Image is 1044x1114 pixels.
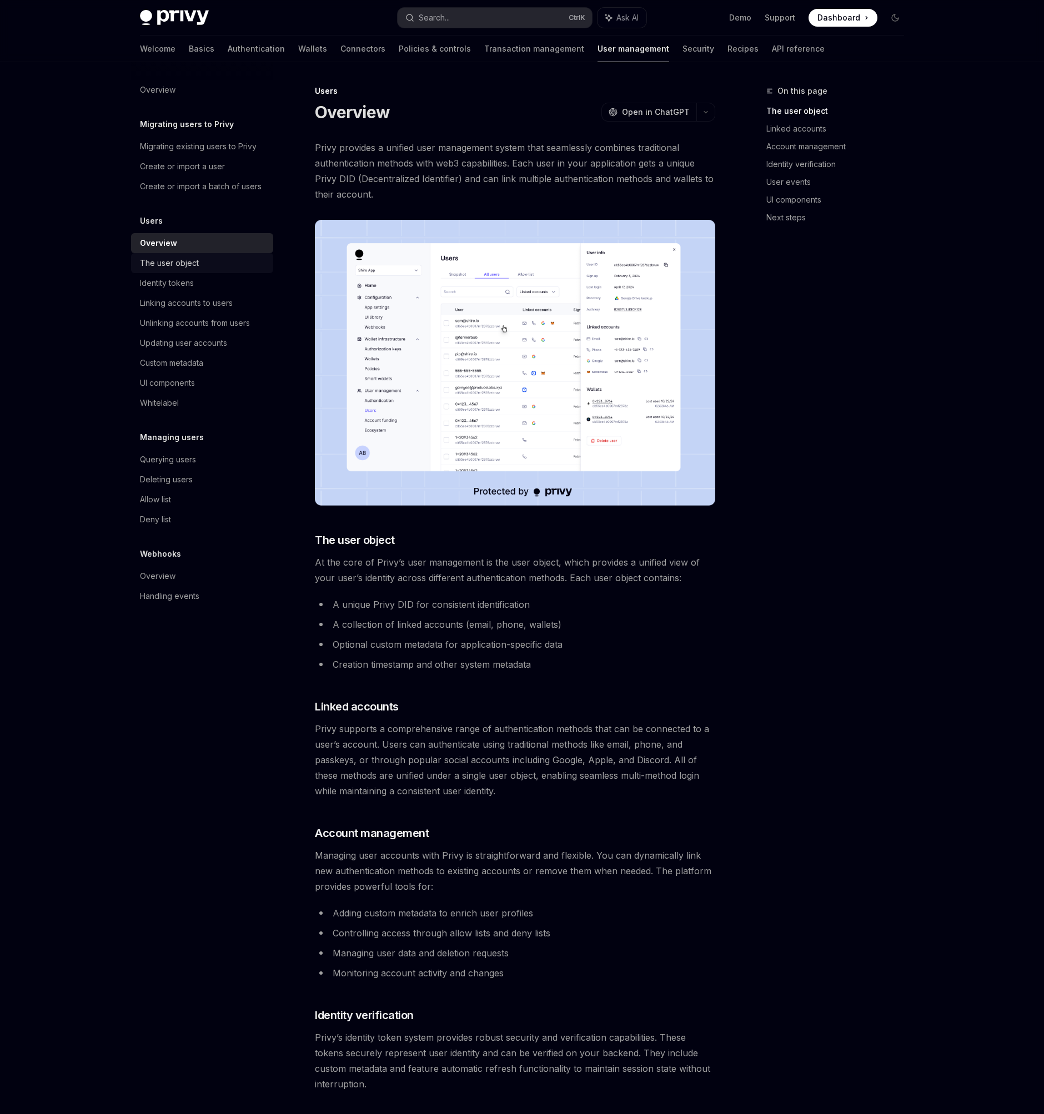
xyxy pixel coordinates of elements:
[315,220,715,506] img: images/Users2.png
[140,118,234,131] h5: Migrating users to Privy
[682,36,714,62] a: Security
[315,617,715,632] li: A collection of linked accounts (email, phone, wallets)
[398,8,592,28] button: Search...CtrlK
[315,905,715,921] li: Adding custom metadata to enrich user profiles
[616,12,639,23] span: Ask AI
[772,36,825,62] a: API reference
[140,83,175,97] div: Overview
[140,160,225,173] div: Create or import a user
[817,12,860,23] span: Dashboard
[727,36,759,62] a: Recipes
[315,532,395,548] span: The user object
[131,253,273,273] a: The user object
[140,376,195,390] div: UI components
[131,490,273,510] a: Allow list
[131,566,273,586] a: Overview
[131,137,273,157] a: Migrating existing users to Privy
[315,825,429,841] span: Account management
[598,36,669,62] a: User management
[315,102,390,122] h1: Overview
[140,473,193,486] div: Deleting users
[315,597,715,612] li: A unique Privy DID for consistent identification
[131,510,273,530] a: Deny list
[140,453,196,466] div: Querying users
[315,1030,715,1092] span: Privy’s identity token system provides robust security and verification capabilities. These token...
[140,589,199,603] div: Handling events
[140,180,262,193] div: Create or import a batch of users
[766,120,913,138] a: Linked accounts
[886,9,904,27] button: Toggle dark mode
[131,470,273,490] a: Deleting users
[131,293,273,313] a: Linking accounts to users
[131,313,273,333] a: Unlinking accounts from users
[131,80,273,100] a: Overview
[419,11,450,24] div: Search...
[140,214,163,228] h5: Users
[140,513,171,526] div: Deny list
[315,85,715,97] div: Users
[315,637,715,652] li: Optional custom metadata for application-specific data
[140,336,227,350] div: Updating user accounts
[140,316,250,330] div: Unlinking accounts from users
[766,102,913,120] a: The user object
[315,925,715,941] li: Controlling access through allow lists and deny lists
[140,36,175,62] a: Welcome
[131,393,273,413] a: Whitelabel
[140,396,179,410] div: Whitelabel
[340,36,385,62] a: Connectors
[140,547,181,561] h5: Webhooks
[131,450,273,470] a: Querying users
[131,233,273,253] a: Overview
[140,276,194,290] div: Identity tokens
[140,10,209,26] img: dark logo
[140,569,175,583] div: Overview
[315,965,715,981] li: Monitoring account activity and changes
[766,173,913,191] a: User events
[315,945,715,961] li: Managing user data and deletion requests
[315,721,715,799] span: Privy supports a comprehensive range of authentication methods that can be connected to a user’s ...
[189,36,214,62] a: Basics
[484,36,584,62] a: Transaction management
[315,555,715,586] span: At the core of Privy’s user management is the user object, which provides a unified view of your ...
[766,155,913,173] a: Identity verification
[809,9,877,27] a: Dashboard
[729,12,751,23] a: Demo
[228,36,285,62] a: Authentication
[399,36,471,62] a: Policies & controls
[140,356,203,370] div: Custom metadata
[131,353,273,373] a: Custom metadata
[765,12,795,23] a: Support
[140,236,177,250] div: Overview
[601,103,696,122] button: Open in ChatGPT
[315,1007,414,1023] span: Identity verification
[766,209,913,226] a: Next steps
[131,373,273,393] a: UI components
[766,138,913,155] a: Account management
[622,107,690,118] span: Open in ChatGPT
[298,36,327,62] a: Wallets
[569,13,585,22] span: Ctrl K
[777,84,827,98] span: On this page
[766,191,913,209] a: UI components
[140,493,171,506] div: Allow list
[315,657,715,672] li: Creation timestamp and other system metadata
[131,333,273,353] a: Updating user accounts
[315,848,715,894] span: Managing user accounts with Privy is straightforward and flexible. You can dynamically link new a...
[131,273,273,293] a: Identity tokens
[598,8,646,28] button: Ask AI
[140,296,233,310] div: Linking accounts to users
[140,256,199,270] div: The user object
[140,431,204,444] h5: Managing users
[140,140,257,153] div: Migrating existing users to Privy
[131,157,273,177] a: Create or import a user
[315,699,399,714] span: Linked accounts
[131,586,273,606] a: Handling events
[131,177,273,196] a: Create or import a batch of users
[315,140,715,202] span: Privy provides a unified user management system that seamlessly combines traditional authenticati...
